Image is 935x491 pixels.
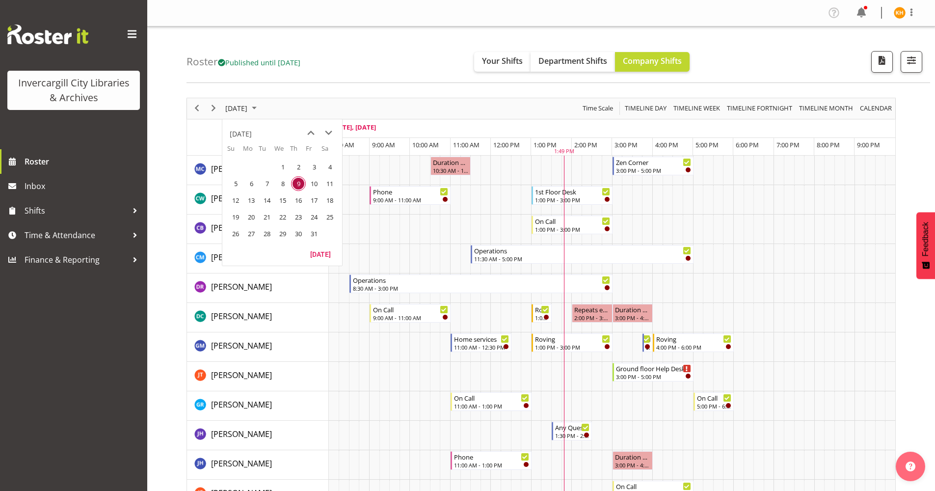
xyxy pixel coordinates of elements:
div: Roving [535,304,549,314]
span: Wednesday, October 29, 2025 [275,226,290,241]
span: 4:00 PM [655,140,678,149]
span: Feedback [921,222,930,256]
img: Rosterit website logo [7,25,88,44]
div: Zen Corner [616,157,691,167]
div: Roving [656,334,731,344]
div: Catherine Wilson"s event - Phone Begin From Thursday, October 9, 2025 at 9:00:00 AM GMT+13:00 End... [370,186,451,205]
td: Chris Broad resource [187,215,329,244]
th: Mo [243,144,259,159]
span: 1:00 PM [534,140,557,149]
div: 3:45 PM - 4:00 PM [646,343,650,351]
div: On Call [454,393,529,403]
button: Download a PDF of the roster for the current day [871,51,893,73]
span: Monday, October 13, 2025 [244,193,259,208]
span: Tuesday, October 14, 2025 [260,193,274,208]
span: 7:00 PM [776,140,800,149]
div: 2:00 PM - 3:00 PM [574,314,610,322]
span: Wednesday, October 22, 2025 [275,210,290,224]
th: Sa [321,144,337,159]
div: Donald Cunningham"s event - Repeats every thursday - Donald Cunningham Begin From Thursday, Octob... [572,304,612,323]
div: title [230,124,252,144]
span: Friday, October 3, 2025 [307,160,321,174]
div: 3:00 PM - 4:00 PM [615,461,650,469]
div: 10:30 AM - 11:30 AM [433,166,468,174]
span: Thursday, October 23, 2025 [291,210,306,224]
button: Timeline Day [623,102,668,114]
div: Glen Tomlinson"s event - Ground floor Help Desk Begin From Thursday, October 9, 2025 at 3:00:00 P... [613,363,694,382]
span: Tuesday, October 28, 2025 [260,226,274,241]
button: October 2025 [224,102,261,114]
a: [PERSON_NAME] [211,310,272,322]
div: Any Questions [555,422,589,432]
span: Timeline Week [672,102,721,114]
div: previous period [188,98,205,119]
button: Time Scale [581,102,615,114]
button: Feedback - Show survey [916,212,935,279]
h4: Roster [187,56,300,67]
button: Company Shifts [615,52,690,72]
span: Wednesday, October 15, 2025 [275,193,290,208]
span: Shifts [25,203,128,218]
div: Operations [474,245,691,255]
td: Grace Roscoe-Squires resource [187,391,329,421]
a: [PERSON_NAME] [211,251,272,263]
div: On Call [697,393,731,403]
span: Saturday, October 4, 2025 [322,160,337,174]
div: 11:30 AM - 5:00 PM [474,255,691,263]
td: Gabriel McKay Smith resource [187,332,329,362]
span: [PERSON_NAME] [211,370,272,381]
a: [PERSON_NAME] [211,340,272,352]
button: Your Shifts [474,52,531,72]
span: Roster [25,154,142,169]
div: 11:00 AM - 1:00 PM [454,461,529,469]
button: Filter Shifts [901,51,922,73]
td: Debra Robinson resource [187,273,329,303]
th: Th [290,144,306,159]
div: Roving [535,334,610,344]
div: 1:00 PM - 3:00 PM [535,343,610,351]
span: [PERSON_NAME] [211,311,272,322]
a: [PERSON_NAME] [211,428,272,440]
span: Monday, October 20, 2025 [244,210,259,224]
span: Time Scale [582,102,614,114]
button: Next [207,102,220,114]
span: Your Shifts [482,55,523,66]
span: Company Shifts [623,55,682,66]
span: Department Shifts [538,55,607,66]
div: Home services [454,334,509,344]
span: 9:00 AM [372,140,395,149]
span: Timeline Fortnight [726,102,793,114]
span: [PERSON_NAME] [211,193,272,204]
div: Jill Harpur"s event - Any Questions Begin From Thursday, October 9, 2025 at 1:30:00 PM GMT+13:00 ... [552,422,592,440]
th: Su [227,144,243,159]
div: Duration 1 hours - [PERSON_NAME] [615,452,650,462]
th: We [274,144,290,159]
div: Aurora Catu"s event - Zen Corner Begin From Thursday, October 9, 2025 at 3:00:00 PM GMT+13:00 End... [613,157,694,175]
div: New book tagging [646,334,650,344]
img: kaela-harley11669.jpg [894,7,906,19]
div: On Call [616,481,691,491]
div: Catherine Wilson"s event - 1st Floor Desk Begin From Thursday, October 9, 2025 at 1:00:00 PM GMT+... [532,186,613,205]
div: Duration 1 hours - [PERSON_NAME] [433,157,468,167]
div: Ground floor Help Desk [616,363,691,373]
div: 11:00 AM - 1:00 PM [454,402,529,410]
div: 1:00 PM - 3:00 PM [535,225,610,233]
span: Monday, October 27, 2025 [244,226,259,241]
a: [PERSON_NAME] [211,222,272,234]
button: next month [320,124,337,142]
span: [PERSON_NAME] [211,252,272,263]
td: Aurora Catu resource [187,156,329,185]
span: Friday, October 24, 2025 [307,210,321,224]
td: Donald Cunningham resource [187,303,329,332]
a: [PERSON_NAME] [211,192,272,204]
a: [PERSON_NAME] [211,399,272,410]
div: October 9, 2025 [222,98,263,119]
button: Fortnight [725,102,794,114]
span: Finance & Reporting [25,252,128,267]
button: Month [858,102,894,114]
span: 5:00 PM [695,140,719,149]
div: Cindy Mulrooney"s event - Operations Begin From Thursday, October 9, 2025 at 11:30:00 AM GMT+13:0... [471,245,693,264]
div: Gabriel McKay Smith"s event - Home services Begin From Thursday, October 9, 2025 at 11:00:00 AM G... [451,333,511,352]
td: Catherine Wilson resource [187,185,329,215]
